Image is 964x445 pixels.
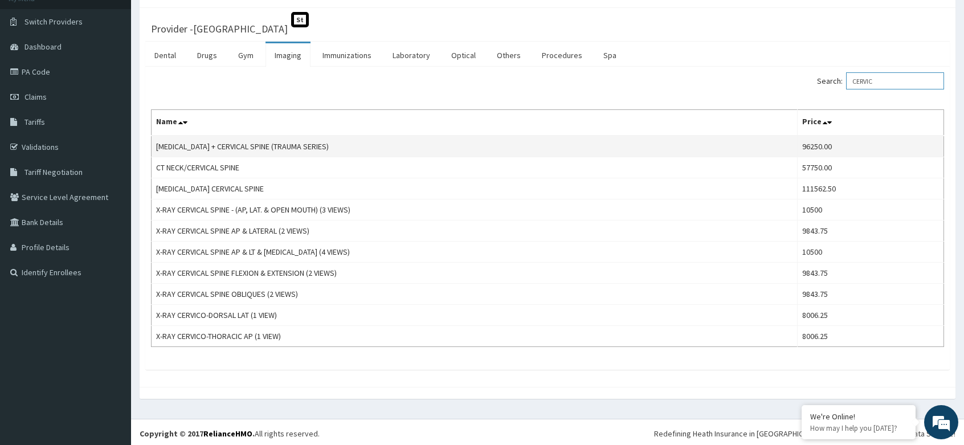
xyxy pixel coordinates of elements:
td: X-RAY CERVICAL SPINE FLEXION & EXTENSION (2 VIEWS) [152,263,798,284]
td: 57750.00 [798,157,944,178]
span: Dashboard [24,42,62,52]
td: 8006.25 [798,326,944,347]
span: St [291,12,309,27]
td: X-RAY CERVICO-THORACIC AP (1 VIEW) [152,326,798,347]
div: Chat with us now [59,64,191,79]
a: Dental [145,43,185,67]
strong: Copyright © 2017 . [140,428,255,439]
span: Switch Providers [24,17,83,27]
span: Tariff Negotiation [24,167,83,177]
img: d_794563401_company_1708531726252_794563401 [21,57,46,85]
td: 111562.50 [798,178,944,199]
div: We're Online! [810,411,907,422]
td: 96250.00 [798,136,944,157]
td: 8006.25 [798,305,944,326]
div: Redefining Heath Insurance in [GEOGRAPHIC_DATA] using Telemedicine and Data Science! [654,428,955,439]
td: CT NECK/CERVICAL SPINE [152,157,798,178]
a: Spa [594,43,626,67]
td: [MEDICAL_DATA] + CERVICAL SPINE (TRAUMA SERIES) [152,136,798,157]
td: [MEDICAL_DATA] CERVICAL SPINE [152,178,798,199]
h3: Provider - [GEOGRAPHIC_DATA] [151,24,288,34]
a: Gym [229,43,263,67]
span: We're online! [66,144,157,259]
a: RelianceHMO [203,428,252,439]
td: X-RAY CERVICO-DORSAL LAT (1 VIEW) [152,305,798,326]
td: X-RAY CERVICAL SPINE AP & LATERAL (2 VIEWS) [152,221,798,242]
td: 9843.75 [798,221,944,242]
p: How may I help you today? [810,423,907,433]
a: Laboratory [383,43,439,67]
td: X-RAY CERVICAL SPINE - (AP, LAT. & OPEN MOUTH) (3 VIEWS) [152,199,798,221]
td: X-RAY CERVICAL SPINE OBLIQUES (2 VIEWS) [152,284,798,305]
td: 9843.75 [798,263,944,284]
td: 9843.75 [798,284,944,305]
td: 10500 [798,199,944,221]
a: Imaging [265,43,311,67]
input: Search: [846,72,944,89]
td: X-RAY CERVICAL SPINE AP & LT & [MEDICAL_DATA] (4 VIEWS) [152,242,798,263]
th: Price [798,110,944,136]
a: Others [488,43,530,67]
a: Procedures [533,43,591,67]
div: Minimize live chat window [187,6,214,33]
td: 10500 [798,242,944,263]
a: Optical [442,43,485,67]
th: Name [152,110,798,136]
a: Immunizations [313,43,381,67]
span: Tariffs [24,117,45,127]
a: Drugs [188,43,226,67]
label: Search: [817,72,944,89]
span: Claims [24,92,47,102]
textarea: Type your message and hit 'Enter' [6,311,217,351]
